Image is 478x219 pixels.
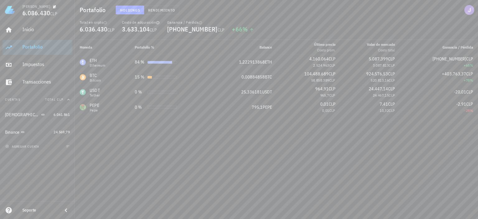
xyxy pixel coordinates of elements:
span: CLP [150,27,157,33]
a: Transacciones [2,75,72,90]
div: Ganancia / Pérdida [167,20,224,25]
span: 10,32 [380,108,389,113]
button: Holdings [116,6,144,14]
div: USDT-icon [80,89,86,95]
span: CLP [466,71,473,77]
div: PEPE-icon [80,104,86,110]
div: USDT [90,87,100,93]
span: CLP [388,101,395,107]
span: % [470,78,473,83]
span: ETH [265,59,272,65]
div: Costo prom. [314,47,335,53]
button: CuentasTotal CLP [2,92,72,107]
div: Último precio [314,42,335,47]
button: Rendimiento [144,6,179,14]
span: % [470,63,473,68]
span: % [470,108,473,113]
span: CLP [218,27,225,33]
span: CLP [389,78,395,83]
span: CLP [329,108,335,113]
span: CLP [329,93,335,98]
span: Total CLP [45,98,63,102]
span: PEPE [263,104,272,110]
div: +65 [405,62,473,69]
span: CLP [389,108,395,113]
span: Holdings [120,8,140,12]
span: 924.576,53 [366,71,388,77]
div: [DEMOGRAPHIC_DATA] [5,112,40,117]
h1: Portafolio [80,5,108,15]
div: 0 % [135,104,145,111]
div: Total en cripto [80,20,115,25]
span: 964,91 [315,86,329,92]
span: 4.160.064 [309,56,329,62]
span: BTC [265,74,272,80]
a: Portafolio [2,40,72,55]
span: 3.087.813 [373,63,389,68]
span: CLP [388,71,395,77]
span: 7,41 [380,101,388,107]
span: Rendimiento [148,8,175,12]
div: Inicio [22,26,70,32]
span: 5.087.399 [369,56,388,62]
span: Portafolio % [135,45,154,50]
span: 24.467,15 [373,93,389,98]
div: PEPE [90,102,99,108]
span: CLP [466,89,473,95]
span: 25,336181 [241,89,262,95]
span: Moneda [80,45,92,50]
span: 24.447,14 [369,86,388,92]
span: 520.813,16 [371,78,389,83]
div: Costo total [367,47,395,53]
div: -28 [405,107,473,114]
span: CLP [329,63,335,68]
span: 0,00884858 [241,74,265,80]
span: -20,01 [454,89,466,95]
span: 0,01 [322,108,329,113]
a: Binance 24.569,79 [2,125,72,140]
span: 58.858.389 [311,78,329,83]
div: Transacciones [22,79,70,85]
span: CLP [329,71,335,77]
span: CLP [329,101,335,107]
span: CLP [50,11,57,17]
span: CLP [329,56,335,62]
button: agregar cuenta [4,143,42,150]
div: 15 % [135,74,145,80]
div: +78 [405,77,473,83]
span: Balance [260,45,272,50]
a: Inicio [2,22,72,37]
span: 1,222913868 [239,59,265,65]
div: +66 [232,26,254,32]
span: CLP [329,86,335,92]
span: 965,7 [320,93,329,98]
span: CLP [329,78,335,83]
span: +403.763,37 [442,71,466,77]
span: 795,1 [252,104,263,110]
div: Portafolio [22,44,70,50]
div: Impuestos [22,61,70,67]
span: 2.524.963 [313,63,329,68]
th: Portafolio %: Sin ordenar. Pulse para ordenar de forma ascendente. [130,40,211,55]
div: Bitcoin [90,79,101,82]
span: 104.488.689 [304,71,329,77]
div: [PERSON_NAME] [22,4,50,9]
div: 84 % [135,59,145,65]
th: Moneda [75,40,130,55]
div: Binance [5,130,20,135]
span: 0,01 [320,101,329,107]
div: Valor de mercado [367,42,395,47]
span: CLP [466,56,473,62]
span: agregar cuenta [7,145,39,149]
span: 6.061.861 [54,112,70,117]
span: % [242,25,248,33]
div: 0 % [135,89,145,95]
span: USDT [262,89,272,95]
span: [PHONE_NUMBER] [433,56,466,62]
div: avatar [464,5,474,15]
span: [PHONE_NUMBER] [167,25,218,33]
span: CLP [388,56,395,62]
div: Soporte [22,208,57,213]
div: ETH-icon [80,59,86,65]
span: CLP [389,63,395,68]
